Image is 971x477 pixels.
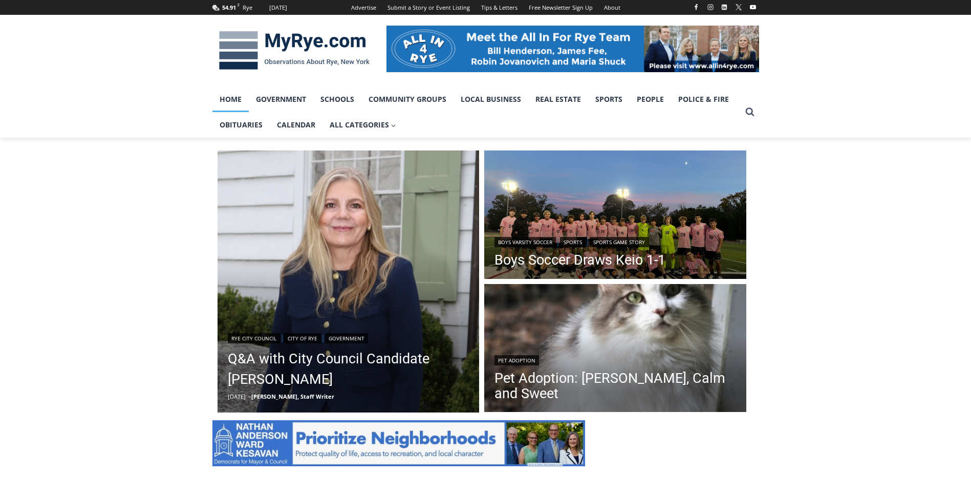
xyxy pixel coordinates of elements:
[212,112,270,138] a: Obituaries
[494,355,539,365] a: Pet Adoption
[251,393,334,400] a: [PERSON_NAME], Staff Writer
[747,1,759,13] a: YouTube
[218,150,480,413] a: Read More Q&A with City Council Candidate Maria Tufvesson Shuck
[212,86,741,138] nav: Primary Navigation
[671,86,736,112] a: Police & Fire
[322,112,403,138] a: All Categories
[325,333,368,343] a: Government
[249,86,313,112] a: Government
[494,371,736,401] a: Pet Adoption: [PERSON_NAME], Calm and Sweet
[704,1,717,13] a: Instagram
[484,150,746,281] a: Read More Boys Soccer Draws Keio 1-1
[494,237,556,247] a: Boys Varsity Soccer
[228,333,280,343] a: Rye City Council
[590,237,649,247] a: Sports Game Story
[494,252,665,268] a: Boys Soccer Draws Keio 1-1
[732,1,745,13] a: X
[284,333,321,343] a: City of Rye
[228,393,246,400] time: [DATE]
[243,3,252,12] div: Rye
[484,284,746,415] a: Read More Pet Adoption: Mona, Calm and Sweet
[454,86,528,112] a: Local Business
[494,235,665,247] div: | |
[528,86,588,112] a: Real Estate
[269,3,287,12] div: [DATE]
[330,119,396,131] span: All Categories
[361,86,454,112] a: Community Groups
[386,26,759,72] img: All in for Rye
[630,86,671,112] a: People
[718,1,730,13] a: Linkedin
[248,393,251,400] span: –
[560,237,586,247] a: Sports
[270,112,322,138] a: Calendar
[218,150,480,413] img: (PHOTO: City council candidate Maria Tufvesson Shuck.)
[228,349,469,389] a: Q&A with City Council Candidate [PERSON_NAME]
[588,86,630,112] a: Sports
[228,331,469,343] div: | |
[484,284,746,415] img: [PHOTO: Mona. Contributed.]
[238,2,240,8] span: F
[212,24,376,77] img: MyRye.com
[212,86,249,112] a: Home
[484,150,746,281] img: (PHOTO: The Rye Boys Soccer team from their match agains Keio Academy on September 30, 2025. Cred...
[222,4,236,11] span: 54.91
[313,86,361,112] a: Schools
[690,1,702,13] a: Facebook
[741,103,759,121] button: View Search Form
